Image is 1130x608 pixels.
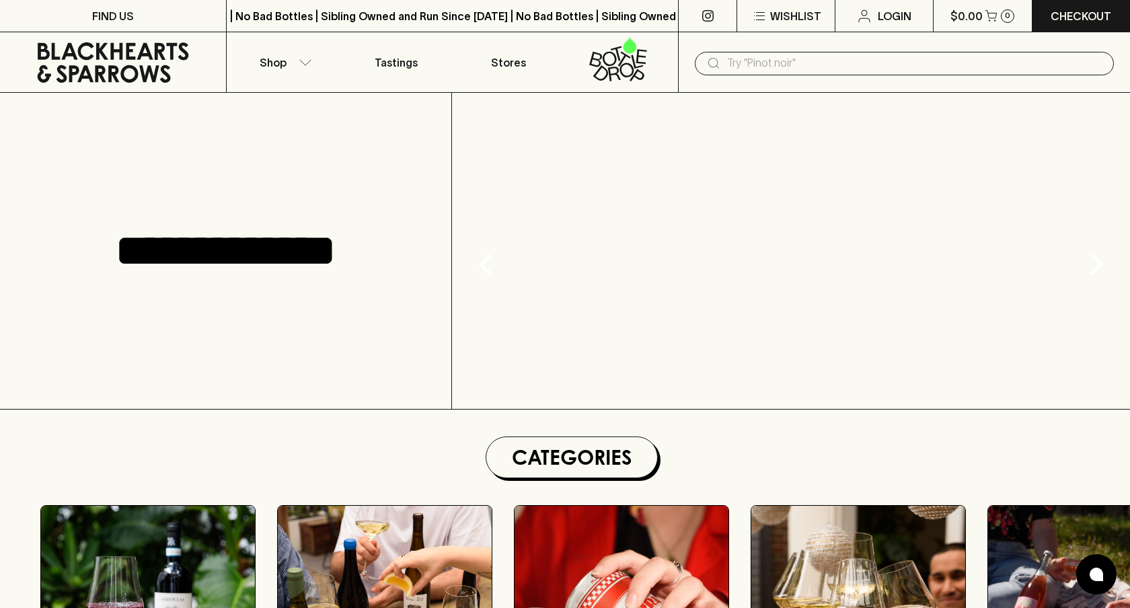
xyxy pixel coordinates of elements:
[375,54,418,71] p: Tastings
[492,443,652,472] h1: Categories
[459,237,513,291] button: Previous
[1090,568,1103,581] img: bubble-icon
[950,8,983,24] p: $0.00
[770,8,821,24] p: Wishlist
[491,54,526,71] p: Stores
[260,54,287,71] p: Shop
[1051,8,1111,24] p: Checkout
[453,32,566,92] a: Stores
[727,52,1103,74] input: Try "Pinot noir"
[878,8,911,24] p: Login
[1005,12,1010,20] p: 0
[92,8,134,24] p: FIND US
[340,32,453,92] a: Tastings
[452,93,1130,409] img: gif;base64,R0lGODlhAQABAAAAACH5BAEKAAEALAAAAAABAAEAAAICTAEAOw==
[227,32,340,92] button: Shop
[1069,237,1123,291] button: Next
